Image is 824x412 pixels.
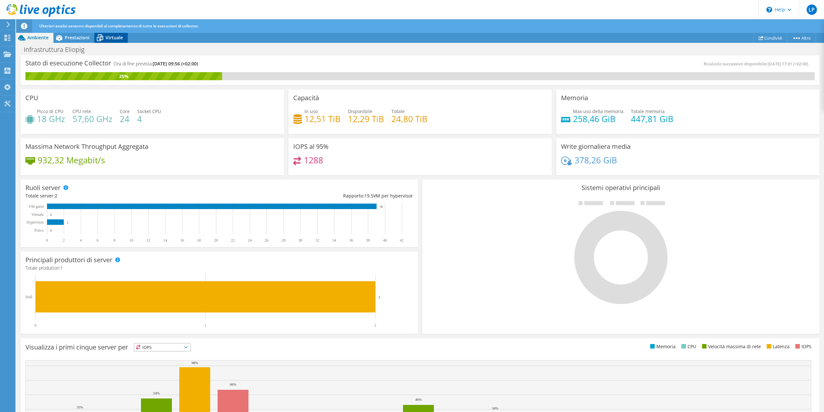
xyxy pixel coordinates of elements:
[282,238,286,243] text: 28
[67,221,69,224] text: 2
[72,108,91,114] span: CPU rete
[349,238,353,243] text: 36
[704,61,811,67] span: Ricalcolo successivo disponibile:
[649,343,676,350] li: Memoria
[146,238,150,243] text: 12
[391,108,405,114] span: Totale
[50,229,52,232] text: 0
[231,238,235,243] text: 22
[120,108,130,114] span: Core
[204,323,206,328] text: 1
[25,192,219,199] div: Totale server:
[575,157,617,164] h4: 378,26 GiB
[37,108,63,114] span: Picco di CPU
[754,33,787,43] a: Condividi
[304,108,318,114] span: In uso
[304,115,341,122] h4: 12,51 TiB
[21,46,94,53] h1: Infrastruttura Eliopig
[492,406,498,410] text: 34%
[46,238,48,243] text: 0
[573,115,623,122] h4: 258,46 GiB
[364,193,373,199] span: 19.5
[427,184,815,191] h3: Sistemi operativi principali
[248,238,252,243] text: 24
[768,61,808,67] span: [DATE] 17:01 (+02:00)
[766,7,772,13] svg: \n
[380,205,383,208] text: 39
[374,323,376,328] text: 2
[230,382,236,386] text: 66%
[25,73,222,80] div: 25%
[379,295,380,299] text: 2
[573,108,623,114] span: Max uso della memoria
[415,398,422,401] text: 46%
[26,220,44,225] text: Hypervisor
[25,256,112,263] h3: Principali produttori di server
[65,34,89,41] span: Prestazioni
[50,213,52,216] text: 0
[39,23,199,29] span: Ulteriori analisi saranno disponibili al completamento di tutte le esecuzioni di collector.
[180,238,184,243] text: 16
[120,115,130,122] h4: 24
[25,184,61,191] h3: Ruoli server
[25,264,413,272] h4: Totale produttori:
[25,94,38,101] h3: CPU
[31,212,44,217] text: Virtuale
[114,60,198,67] h4: Ora di fine prevista:
[315,238,319,243] text: 32
[72,115,112,122] h4: 57,60 GHz
[400,238,404,243] text: 42
[304,157,323,164] h4: 1288
[163,238,167,243] text: 14
[298,238,302,243] text: 30
[787,33,816,43] a: Altro
[63,238,65,243] text: 2
[680,343,696,350] li: CPU
[561,94,588,101] h3: Memoria
[137,108,161,114] span: Socket CPU
[37,115,65,122] h4: 18 GHz
[192,361,198,365] text: 98%
[807,5,817,15] span: LP
[265,238,268,243] text: 26
[129,238,133,243] text: 10
[27,34,49,41] span: Ambiente
[77,405,83,409] text: 35%
[38,157,105,164] h4: 932,32 Megabit/s
[366,238,370,243] text: 38
[348,108,372,114] span: Disponibile
[700,343,761,350] li: Velocità massima di rete
[293,143,329,150] h3: IOPS al 95%
[332,238,336,243] text: 34
[60,265,63,271] span: 1
[765,343,790,350] li: Latenza
[106,34,123,41] span: Virtuale
[561,143,631,150] h3: Write giornaliera media
[28,204,44,209] text: VM guest
[631,108,665,114] span: Totale memoria
[197,238,201,243] text: 18
[34,323,36,328] text: 0
[34,228,44,233] text: Fisico
[114,238,116,243] text: 8
[391,115,427,122] h4: 24,80 TiB
[219,192,413,199] div: Rapporto: VM per hypervisor
[80,238,82,243] text: 4
[153,391,160,395] text: 54%
[55,193,57,199] span: 2
[97,238,98,243] text: 6
[383,238,387,243] text: 40
[25,295,32,299] text: Dell
[293,94,319,101] h3: Capacità
[137,115,161,122] h4: 4
[25,143,148,150] h3: Massima Network Throughput Aggregata
[214,238,218,243] text: 20
[348,115,384,122] h4: 12,29 TiB
[794,343,811,350] li: IOPS
[153,61,198,67] span: [DATE] 09:56 (+02:00)
[134,343,190,351] span: IOPS
[631,115,673,122] h4: 447,81 GiB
